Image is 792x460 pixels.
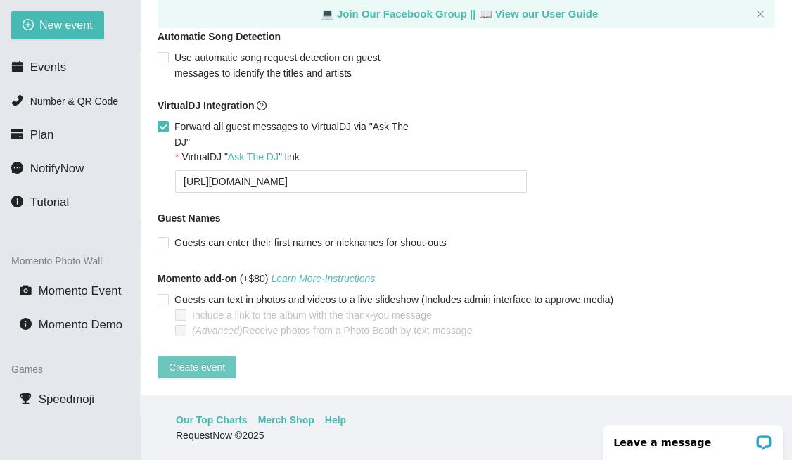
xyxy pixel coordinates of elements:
[11,94,23,106] span: phone
[479,8,492,20] span: laptop
[39,16,93,34] span: New event
[181,149,299,165] div: VirtualDJ " " link
[158,212,220,224] b: Guest Names
[30,162,84,175] span: NotifyNow
[228,151,279,162] a: Ask The DJ
[169,235,452,250] span: Guests can enter their first names or nicknames for shout-outs
[169,359,225,375] span: Create event
[169,119,415,150] span: Forward all guest messages to VirtualDJ via "Ask The DJ"
[39,392,94,406] span: Speedmoji
[39,284,122,298] span: Momento Event
[23,19,34,32] span: plus-circle
[756,10,765,19] button: close
[321,8,334,20] span: laptop
[258,412,314,428] a: Merch Shop
[479,8,599,20] a: laptop View our User Guide
[186,323,478,338] span: Receive photos from a Photo Booth by text message
[158,100,254,111] b: VirtualDJ Integration
[169,292,619,307] span: Guests can text in photos and videos to a live slideshow (Includes admin interface to approve media)
[176,428,753,443] div: RequestNow © 2025
[271,273,321,284] a: Learn More
[192,325,243,336] i: (Advanced)
[756,10,765,18] span: close
[30,60,66,74] span: Events
[594,416,792,460] iframe: LiveChat chat widget
[169,50,415,81] span: Use automatic song request detection on guest messages to identify the titles and artists
[20,392,32,404] span: trophy
[176,412,248,428] a: Our Top Charts
[325,273,376,284] a: Instructions
[11,128,23,140] span: credit-card
[158,271,375,286] span: (+$80)
[11,162,23,174] span: message
[11,60,23,72] span: calendar
[20,318,32,330] span: info-circle
[30,128,54,141] span: Plan
[20,284,32,296] span: camera
[158,29,281,44] b: Automatic Song Detection
[158,273,237,284] b: Momento add-on
[325,412,346,428] a: Help
[186,307,437,323] span: Include a link to the album with the thank-you message
[30,96,118,107] span: Number & QR Code
[271,273,375,284] i: -
[175,170,527,193] textarea: [URL][DOMAIN_NAME]
[257,101,267,110] span: question-circle
[11,11,104,39] button: plus-circleNew event
[11,196,23,207] span: info-circle
[321,8,479,20] a: laptop Join Our Facebook Group ||
[30,196,69,209] span: Tutorial
[39,318,122,331] span: Momento Demo
[158,356,236,378] button: Create event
